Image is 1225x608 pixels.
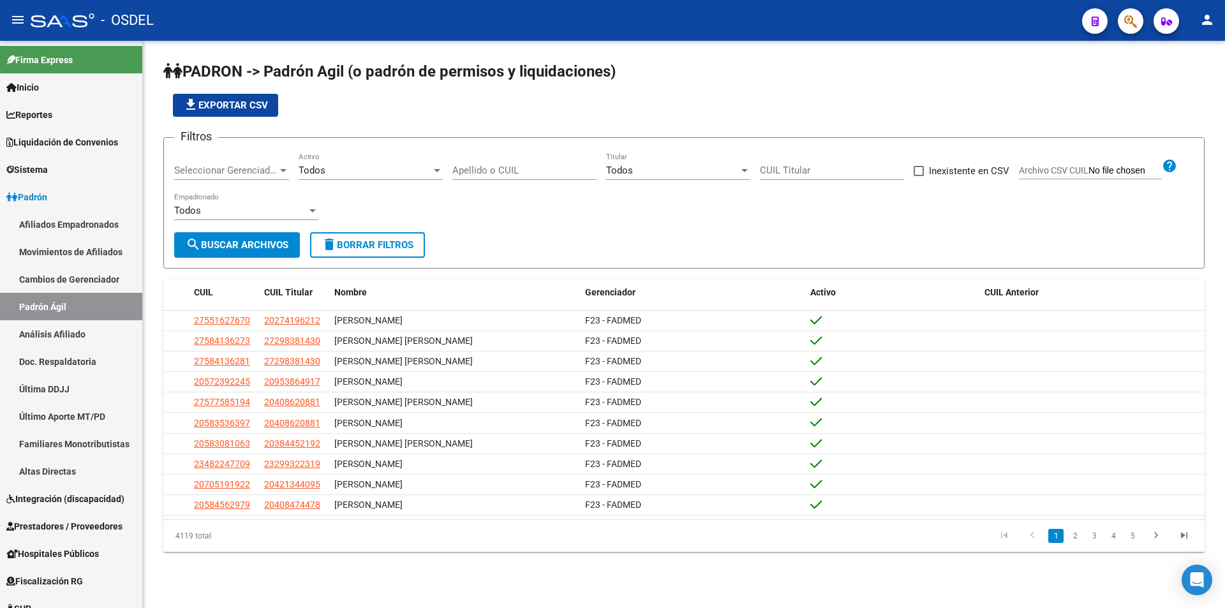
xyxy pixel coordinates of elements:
span: Inicio [6,80,39,94]
span: 23299322319 [264,459,320,469]
li: page 2 [1065,525,1085,547]
span: 20584562979 [194,500,250,510]
span: 27551627670 [194,315,250,325]
span: Liquidación de Convenios [6,135,118,149]
span: [PERSON_NAME] [334,418,403,428]
span: Seleccionar Gerenciador [174,165,278,176]
span: 20583081063 [194,438,250,449]
span: - OSDEL [101,6,154,34]
span: Nombre [334,287,367,297]
span: 20408620881 [264,418,320,428]
span: CUIL [194,287,213,297]
button: Exportar CSV [173,94,278,117]
li: page 4 [1104,525,1123,547]
a: go to first page [992,529,1016,543]
mat-icon: person [1199,12,1215,27]
span: [PERSON_NAME] [PERSON_NAME] [334,438,473,449]
span: 27298381430 [264,356,320,366]
span: Sistema [6,163,48,177]
span: F23 - FADMED [585,356,641,366]
span: 20408474478 [264,500,320,510]
span: Exportar CSV [183,100,268,111]
mat-icon: search [186,237,201,252]
div: Open Intercom Messenger [1182,565,1212,595]
datatable-header-cell: Nombre [329,279,580,306]
span: Hospitales Públicos [6,547,99,561]
input: Archivo CSV CUIL [1088,165,1162,177]
span: [PERSON_NAME] [334,500,403,510]
span: F23 - FADMED [585,438,641,449]
span: 20408620881 [264,397,320,407]
span: Padrón [6,190,47,204]
a: go to previous page [1020,529,1044,543]
span: Gerenciador [585,287,635,297]
datatable-header-cell: Activo [805,279,979,306]
span: F23 - FADMED [585,479,641,489]
span: CUIL Anterior [984,287,1039,297]
span: [PERSON_NAME] [PERSON_NAME] [334,397,473,407]
mat-icon: help [1162,158,1177,174]
span: 27584136273 [194,336,250,346]
a: go to last page [1172,529,1196,543]
span: Archivo CSV CUIL [1019,165,1088,175]
button: Borrar Filtros [310,232,425,258]
span: [PERSON_NAME] [334,315,403,325]
span: 20421344095 [264,479,320,489]
li: page 5 [1123,525,1142,547]
li: page 1 [1046,525,1065,547]
span: 27584136281 [194,356,250,366]
span: Fiscalización RG [6,574,83,588]
span: PADRON -> Padrón Agil (o padrón de permisos y liquidaciones) [163,63,616,80]
span: CUIL Titular [264,287,313,297]
span: F23 - FADMED [585,397,641,407]
span: F23 - FADMED [585,336,641,346]
span: 20953864917 [264,376,320,387]
a: 4 [1106,529,1121,543]
span: [PERSON_NAME] [334,479,403,489]
span: Reportes [6,108,52,122]
span: Todos [299,165,325,176]
li: page 3 [1085,525,1104,547]
span: Firma Express [6,53,73,67]
a: 5 [1125,529,1140,543]
div: 4119 total [163,520,369,552]
datatable-header-cell: Gerenciador [580,279,805,306]
span: F23 - FADMED [585,459,641,469]
span: Prestadores / Proveedores [6,519,122,533]
datatable-header-cell: CUIL Anterior [979,279,1205,306]
span: 20384452192 [264,438,320,449]
span: 20274196212 [264,315,320,325]
mat-icon: menu [10,12,26,27]
datatable-header-cell: CUIL Titular [259,279,329,306]
a: 2 [1067,529,1083,543]
span: Buscar Archivos [186,239,288,251]
a: 1 [1048,529,1064,543]
span: F23 - FADMED [585,500,641,510]
span: [PERSON_NAME] [PERSON_NAME] [334,336,473,346]
span: Activo [810,287,836,297]
span: 23482247709 [194,459,250,469]
button: Buscar Archivos [174,232,300,258]
span: 27298381430 [264,336,320,346]
mat-icon: delete [322,237,337,252]
span: F23 - FADMED [585,376,641,387]
span: Inexistente en CSV [929,163,1009,179]
a: 3 [1087,529,1102,543]
span: [PERSON_NAME] [PERSON_NAME] [334,356,473,366]
span: 20572392245 [194,376,250,387]
span: Integración (discapacidad) [6,492,124,506]
span: 27577585194 [194,397,250,407]
datatable-header-cell: CUIL [189,279,259,306]
a: go to next page [1144,529,1168,543]
span: Todos [606,165,633,176]
h3: Filtros [174,128,218,145]
span: 20583536397 [194,418,250,428]
mat-icon: file_download [183,97,198,112]
span: Borrar Filtros [322,239,413,251]
span: F23 - FADMED [585,418,641,428]
span: Todos [174,205,201,216]
span: F23 - FADMED [585,315,641,325]
span: [PERSON_NAME] [334,459,403,469]
span: [PERSON_NAME] [334,376,403,387]
span: 20705191922 [194,479,250,489]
